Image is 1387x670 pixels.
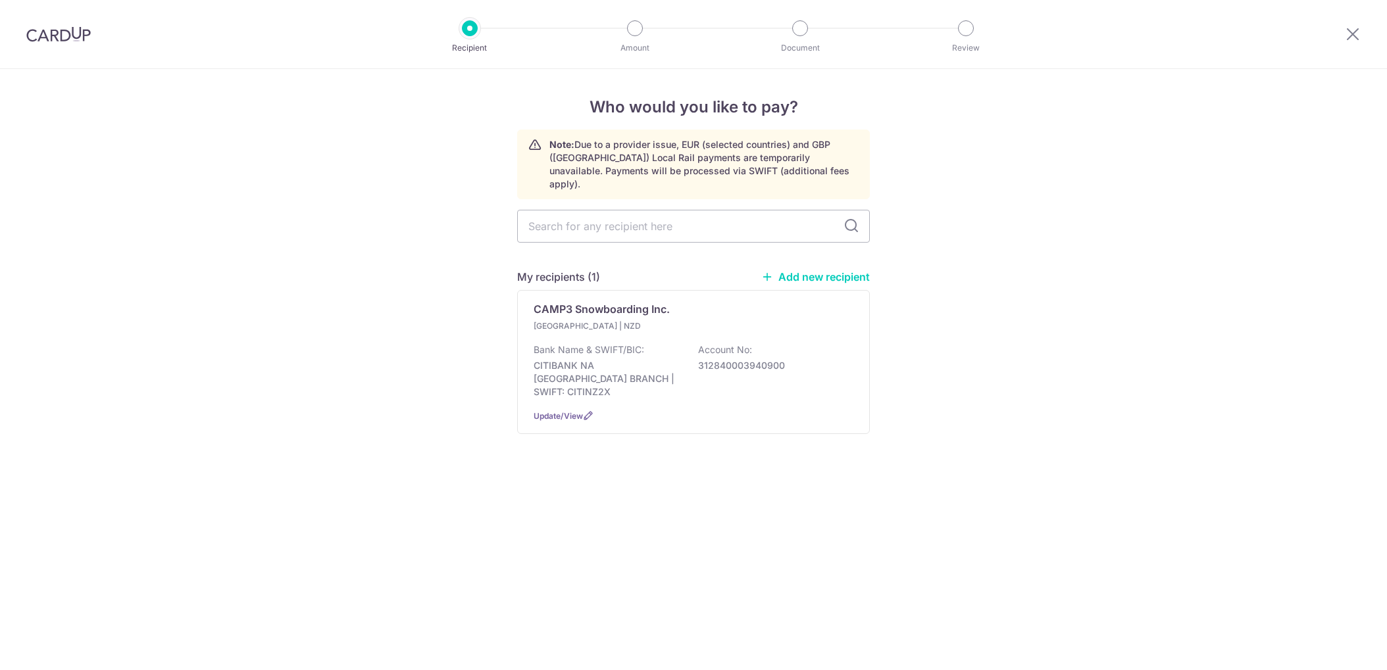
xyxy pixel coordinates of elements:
[761,270,870,283] a: Add new recipient
[586,41,684,55] p: Amount
[917,41,1015,55] p: Review
[549,139,574,150] strong: Note:
[751,41,849,55] p: Document
[534,320,689,333] p: [GEOGRAPHIC_DATA] | NZD
[517,95,870,119] h4: Who would you like to pay?
[534,359,681,398] p: CITIBANK NA [GEOGRAPHIC_DATA] BRANCH | SWIFT: CITINZ2X
[534,343,644,356] p: Bank Name & SWIFT/BIC:
[26,26,91,42] img: CardUp
[549,138,859,191] p: Due to a provider issue, EUR (selected countries) and GBP ([GEOGRAPHIC_DATA]) Local Rail payments...
[517,210,870,243] input: Search for any recipient here
[534,301,670,317] p: CAMP3 Snowboarding Inc.
[698,343,752,356] p: Account No:
[517,269,600,285] h5: My recipients (1)
[698,359,845,372] p: 312840003940900
[534,411,583,421] a: Update/View
[421,41,518,55] p: Recipient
